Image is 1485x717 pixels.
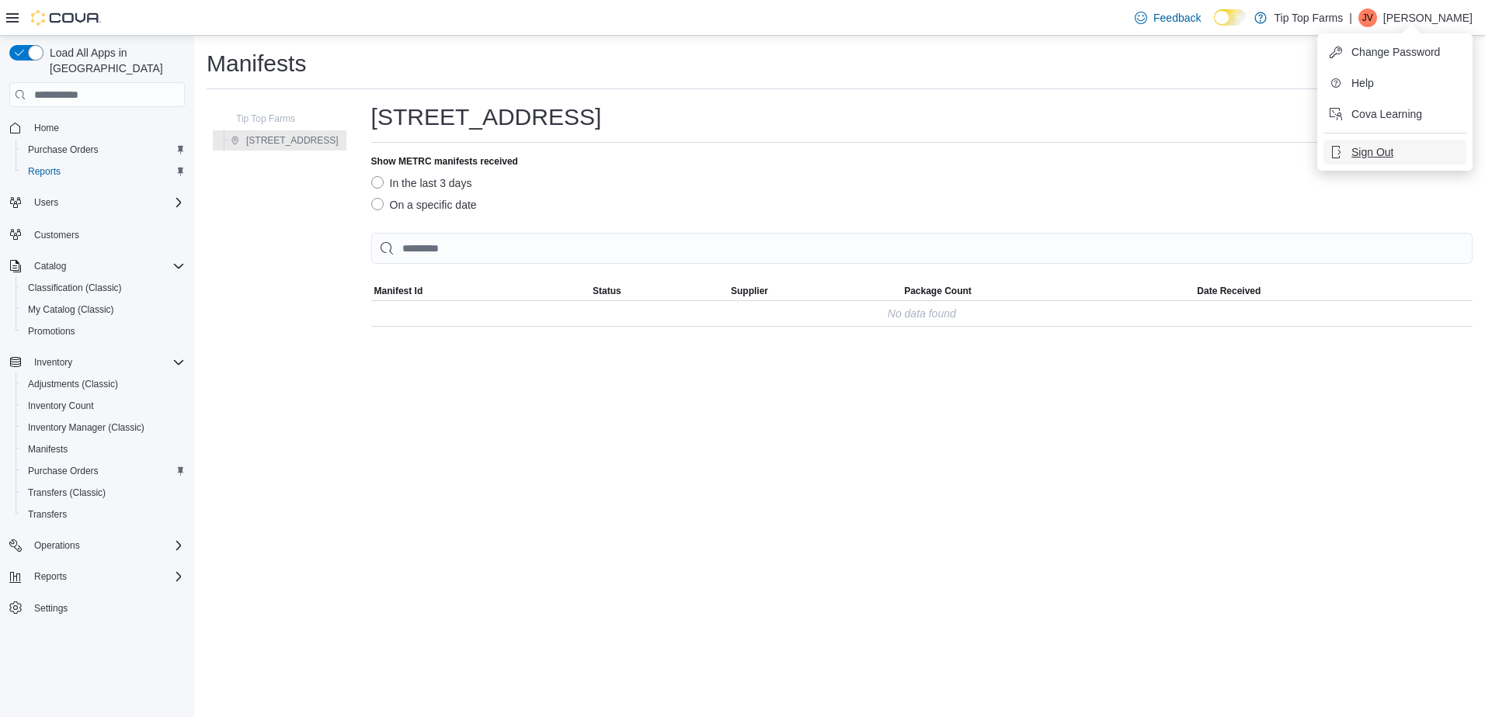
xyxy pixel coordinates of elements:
span: Settings [34,602,68,615]
span: Users [28,193,185,212]
h1: Manifests [207,48,306,79]
span: Purchase Orders [28,465,99,477]
button: Operations [28,536,86,555]
a: Customers [28,226,85,244]
button: Help [1323,71,1466,95]
span: Package Count [904,285,972,297]
button: Cova Learning [1323,102,1466,126]
button: Inventory [28,353,78,372]
label: On a specific date [371,196,477,214]
span: Transfers (Classic) [22,483,185,502]
span: Reports [28,567,185,586]
span: Inventory Count [28,400,94,412]
a: Manifests [22,440,74,459]
span: Load All Apps in [GEOGRAPHIC_DATA] [43,45,185,76]
span: Sign Out [1351,144,1393,160]
p: | [1349,9,1352,27]
button: Inventory Manager (Classic) [16,417,191,438]
button: Purchase Orders [16,139,191,161]
a: Transfers (Classic) [22,483,112,502]
span: Promotions [22,322,185,341]
label: In the last 3 days [371,174,472,192]
span: Transfers [28,508,67,521]
button: Sign Out [1323,140,1466,165]
span: Operations [34,539,80,552]
button: Operations [3,535,191,556]
span: Operations [28,536,185,555]
a: Inventory Count [22,397,100,415]
button: Classification (Classic) [16,277,191,299]
button: [STREET_ADDRESS] [224,131,345,150]
button: Inventory Count [16,395,191,417]
span: Catalog [28,257,185,275]
a: Classification (Classic) [22,279,128,297]
button: Inventory [3,352,191,373]
span: Manifests [22,440,185,459]
button: Home [3,116,191,139]
button: Manifests [16,438,191,460]
span: Inventory Manager (Classic) [28,421,144,434]
button: My Catalog (Classic) [16,299,191,320]
span: Reports [34,570,67,583]
a: Feedback [1129,2,1207,33]
span: Adjustments (Classic) [22,375,185,393]
span: Classification (Classic) [28,282,122,294]
button: Reports [16,161,191,182]
span: Purchase Orders [22,462,185,480]
button: Settings [3,597,191,619]
span: Manifest Id [374,285,423,297]
span: Users [34,196,58,209]
span: Inventory [34,356,72,369]
button: Adjustments (Classic) [16,373,191,395]
span: Customers [28,224,185,244]
button: Promotions [16,320,191,342]
input: This is a search bar. As you type, the results lower in the page will automatically filter. [371,233,1473,264]
div: Jennifer Villalobos [1358,9,1377,27]
a: Inventory Manager (Classic) [22,418,151,437]
span: Purchase Orders [28,144,99,156]
span: Promotions [28,325,75,338]
span: Transfers [22,505,185,524]
span: Help [1351,75,1374,91]
button: Users [3,192,191,213]
span: Reports [28,165,61,178]
span: Change Password [1351,44,1440,60]
span: Feedback [1153,10,1201,26]
label: Show METRC manifests received [371,155,518,168]
span: [STREET_ADDRESS] [246,134,339,147]
button: Change Password [1323,40,1466,64]
a: Transfers [22,505,73,524]
span: Inventory [28,353,185,372]
button: Transfers (Classic) [16,482,191,504]
button: Tip Top Farms [214,109,301,128]
span: Catalog [34,260,66,272]
button: Reports [3,566,191,587]
button: Catalog [3,255,191,277]
a: Adjustments (Classic) [22,375,124,393]
img: Cova [31,10,101,26]
a: My Catalog (Classic) [22,300,120,319]
button: Catalog [28,257,72,275]
a: Promotions [22,322,82,341]
button: Customers [3,223,191,245]
span: Classification (Classic) [22,279,185,297]
span: JV [1362,9,1373,27]
span: Customers [34,229,79,241]
span: My Catalog (Classic) [22,300,185,319]
h1: [STREET_ADDRESS] [371,102,602,133]
span: Inventory Manager (Classic) [22,418,185,437]
a: Reports [22,162,67,181]
span: Tip Top Farms [236,113,295,125]
span: Manifests [28,443,68,455]
span: Settings [28,598,185,618]
span: Supplier [731,285,768,297]
span: My Catalog (Classic) [28,303,114,316]
button: Transfers [16,504,191,525]
span: Home [34,122,59,134]
span: Cova Learning [1351,106,1422,122]
input: Dark Mode [1214,9,1247,26]
a: Purchase Orders [22,462,105,480]
span: Date Received [1197,285,1261,297]
span: Purchase Orders [22,140,185,159]
button: Reports [28,567,73,586]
